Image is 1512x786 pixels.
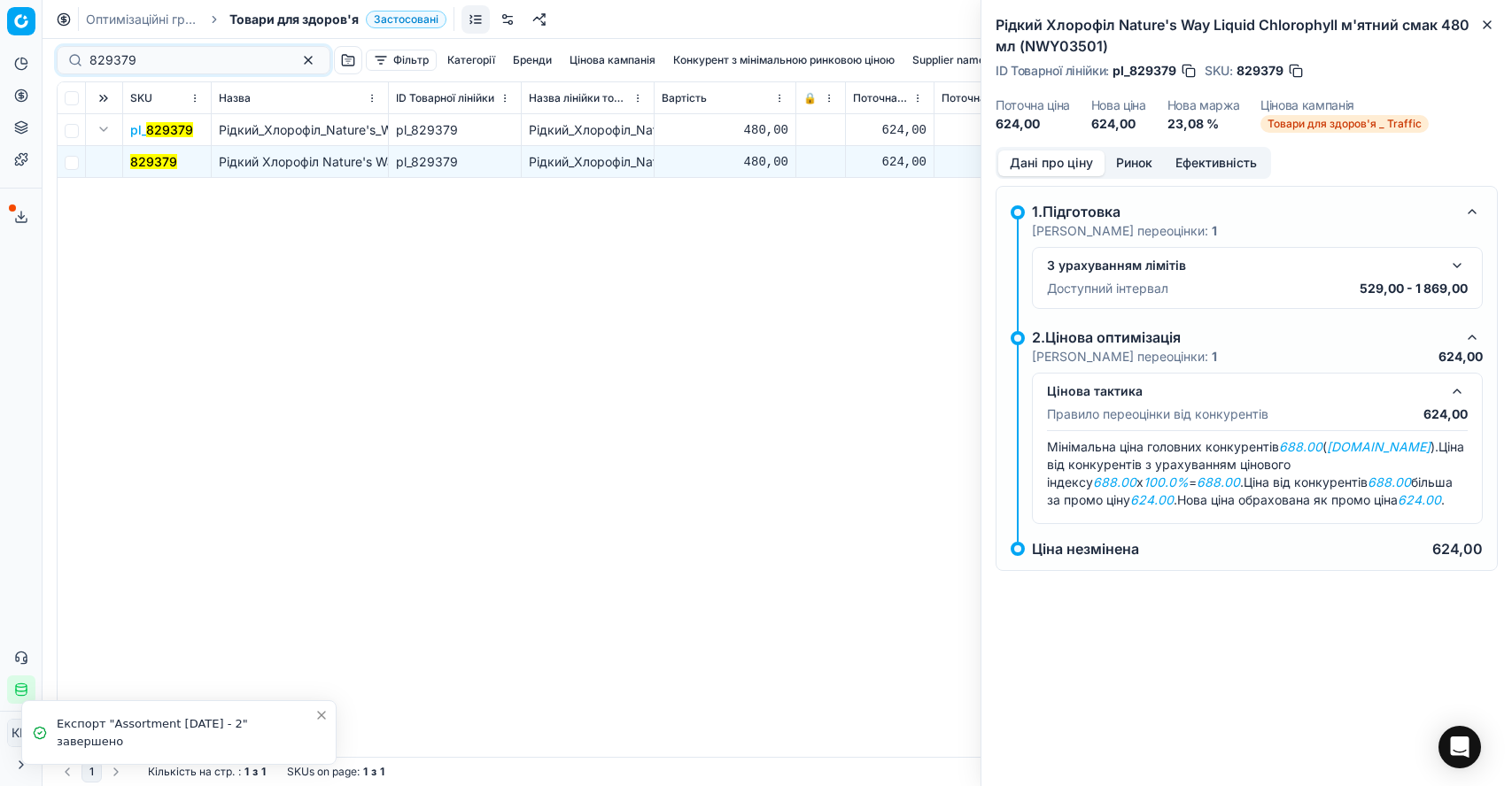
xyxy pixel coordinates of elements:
input: Пошук по SKU або назві [89,51,283,69]
button: Ефективність [1164,150,1268,176]
span: 829379 [1237,62,1283,80]
span: КM [8,720,35,746]
span: Товари для здоров'я _ Traffic [1260,115,1429,133]
button: Ринок [1105,150,1164,176]
div: 624,00 [942,153,1059,171]
em: 100.0% [1144,474,1189,489]
button: pl_829379 [130,121,193,139]
h2: Рідкий Хлорофіл Nature's Way Liquid Chlorophyll м'ятний смак 480 мл (NWY03501) [996,14,1498,57]
button: Дані про ціну [998,150,1105,176]
p: [PERSON_NAME] переоцінки: [1032,348,1217,366]
div: Цінова тактика [1047,382,1439,400]
span: Ціна від конкурентів з урахуванням цінового індексу x = . [1047,439,1464,489]
div: Експорт "Assortment [DATE] - 2" завершено [57,715,314,750]
p: 529,00 - 1 869,00 [1360,280,1468,297]
p: [PERSON_NAME] переоцінки: [1032,222,1217,240]
em: 624.00 [1398,492,1441,507]
button: Expand all [93,88,114,109]
nav: breadcrumb [86,11,446,28]
dt: Нова маржа [1167,99,1240,112]
dd: 624,00 [996,115,1070,133]
span: SKU [130,91,152,105]
strong: з [252,765,258,779]
div: 2.Цінова оптимізація [1032,327,1454,348]
span: Рідкий Хлорофіл Nature's Way Liquid Chlorophyll м'ятний смак 480 мл (NWY03501) [219,154,722,169]
div: Рідкий_Хлорофіл_Nature's_Way_Liquid_Chlorophyll_м'ятний_смак_480_мл_(NWY03501) [529,121,647,139]
div: З урахуванням лімітів [1047,257,1439,274]
span: SKUs on page : [287,765,360,779]
div: 480,00 [662,121,788,139]
mark: 829379 [146,122,193,137]
div: 624,00 [853,153,927,171]
div: pl_829379 [396,153,514,171]
a: Оптимізаційні групи [86,11,199,28]
button: Go to previous page [57,761,78,782]
p: Ціна незмінена [1032,542,1139,556]
button: Категорії [440,50,502,71]
strong: 1 [261,765,266,779]
div: : [148,765,266,779]
em: 624.00 [1130,492,1174,507]
em: 688.00 [1093,474,1136,489]
nav: pagination [57,761,127,782]
div: Рідкий_Хлорофіл_Nature's_Way_Liquid_Chlorophyll_м'ятний_смак_480_мл_(NWY03501) [529,153,647,171]
span: Рідкий_Хлорофіл_Nature's_Way_Liquid_Chlorophyll_м'ятний_смак_480_мл_(NWY03501) [219,122,736,137]
button: Expand [93,119,114,140]
p: Правило переоцінки від конкурентів [1047,405,1268,423]
strong: 1 [1212,223,1217,238]
span: Назва лінійки товарів [529,91,629,105]
span: ID Товарної лінійки [396,91,494,105]
button: 829379 [130,153,177,171]
em: 688.00 [1197,474,1240,489]
span: Поточна ціна [853,91,909,105]
div: 480,00 [662,153,788,171]
div: pl_829379 [396,121,514,139]
button: Бренди [506,50,559,71]
p: 624,00 [1438,348,1483,366]
strong: 1 [363,765,368,779]
em: 688.00 [1368,474,1411,489]
em: 688.00 [1279,439,1322,454]
dt: Нова ціна [1091,99,1146,112]
button: Close toast [311,705,332,726]
button: Конкурент з мінімальною ринковою ціною [666,50,902,71]
dd: 23,08 % [1167,115,1240,133]
strong: 1 [380,765,384,779]
span: Назва [219,91,251,105]
span: Ціна від конкурентів більша за промо ціну . [1047,474,1453,507]
button: 1 [81,761,102,782]
span: Кількість на стр. [148,765,235,779]
strong: 1 [244,765,249,779]
span: Поточна промо ціна [942,91,1042,105]
strong: з [371,765,376,779]
span: ID Товарної лінійки : [996,65,1109,77]
span: Мінімальна ціна головних конкурентів ( ). [1047,439,1438,454]
span: Нова ціна обрахована як промо ціна . [1177,492,1445,507]
div: 624,00 [942,121,1059,139]
button: КM [7,719,35,747]
span: pl_ [130,121,193,139]
button: Фільтр [366,50,437,71]
p: Доступний інтервал [1047,280,1168,297]
dd: 624,00 [1091,115,1146,133]
div: 1.Підготовка [1032,201,1454,222]
button: Цінова кампанія [562,50,663,71]
button: Go to next page [105,761,127,782]
p: 624,00 [1423,405,1468,423]
span: Товари для здоров'я [229,11,359,28]
span: 🔒 [803,91,817,105]
mark: 829379 [130,154,177,169]
span: SKU : [1205,65,1233,77]
strong: 1 [1212,349,1217,364]
dt: Поточна ціна [996,99,1070,112]
div: 624,00 [853,121,927,139]
span: Вартість [662,91,707,105]
span: Застосовані [366,11,446,28]
span: Товари для здоров'яЗастосовані [229,11,446,28]
span: pl_829379 [1113,62,1176,80]
dt: Цінова кампанія [1260,99,1429,112]
button: Supplier name [905,50,992,71]
em: [DOMAIN_NAME] [1327,439,1431,454]
p: 624,00 [1432,542,1483,556]
div: Open Intercom Messenger [1438,726,1481,768]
